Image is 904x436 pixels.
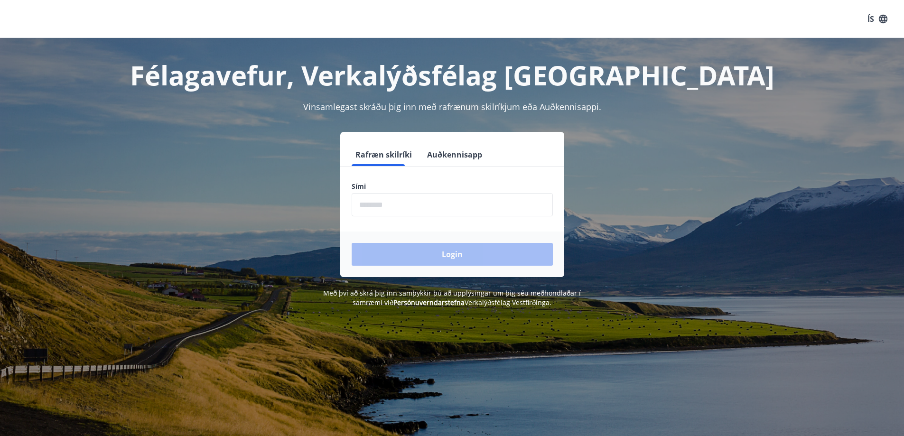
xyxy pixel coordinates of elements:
button: Auðkennisapp [423,143,486,166]
span: Með því að skrá þig inn samþykkir þú að upplýsingar um þig séu meðhöndlaðar í samræmi við Verkalý... [323,288,581,307]
h1: Félagavefur, Verkalýðsfélag [GEOGRAPHIC_DATA] [122,57,783,93]
span: Vinsamlegast skráðu þig inn með rafrænum skilríkjum eða Auðkennisappi. [303,101,601,112]
button: ÍS [862,10,893,28]
label: Sími [352,182,553,191]
a: Persónuverndarstefna [393,298,465,307]
button: Rafræn skilríki [352,143,416,166]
